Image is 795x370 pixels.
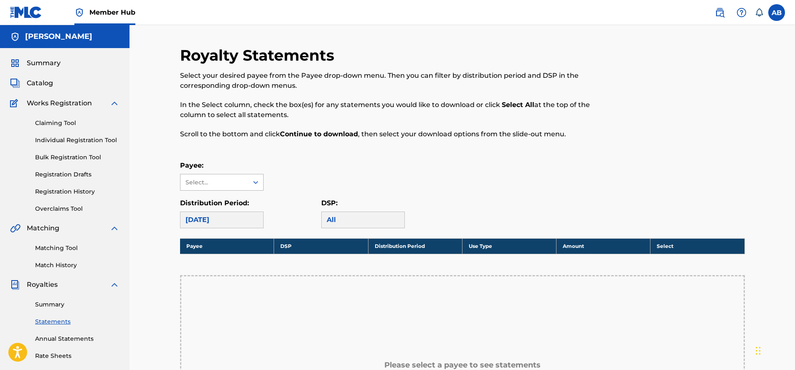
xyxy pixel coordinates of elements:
img: expand [109,98,119,108]
img: Works Registration [10,98,21,108]
img: expand [109,280,119,290]
a: CatalogCatalog [10,78,53,88]
div: Drag [756,338,761,363]
span: Royalties [27,280,58,290]
th: Payee [180,238,274,254]
img: help [737,8,747,18]
a: Public Search [711,4,728,21]
a: Statements [35,317,119,326]
div: Select... [185,178,242,187]
th: Select [650,238,744,254]
span: Catalog [27,78,53,88]
img: MLC Logo [10,6,42,18]
a: Bulk Registration Tool [35,153,119,162]
iframe: Chat Widget [753,330,795,370]
a: Matching Tool [35,244,119,253]
a: Match History [35,261,119,270]
strong: Continue to download [280,130,358,138]
div: Help [733,4,750,21]
label: Payee: [180,161,203,169]
a: Summary [35,300,119,309]
div: Notifications [755,8,763,17]
h5: Please select a payee to see statements [384,360,541,370]
th: Use Type [462,238,556,254]
span: Works Registration [27,98,92,108]
label: DSP: [321,199,338,207]
p: Select your desired payee from the Payee drop-down menu. Then you can filter by distribution peri... [180,71,615,91]
img: Catalog [10,78,20,88]
img: search [715,8,725,18]
a: Claiming Tool [35,119,119,128]
p: Scroll to the bottom and click , then select your download options from the slide-out menu. [180,129,615,139]
span: Member Hub [89,8,135,17]
span: Summary [27,58,61,68]
h5: Asome Bide Jr [25,32,92,41]
img: Top Rightsholder [74,8,84,18]
img: Summary [10,58,20,68]
th: Distribution Period [368,238,462,254]
a: Overclaims Tool [35,204,119,213]
strong: Select All [502,101,534,109]
a: Registration Drafts [35,170,119,179]
th: Amount [556,238,650,254]
a: SummarySummary [10,58,61,68]
a: Annual Statements [35,334,119,343]
img: Matching [10,223,20,233]
a: Rate Sheets [35,352,119,360]
img: Royalties [10,280,20,290]
div: User Menu [768,4,785,21]
h2: Royalty Statements [180,46,338,65]
a: Individual Registration Tool [35,136,119,145]
img: Accounts [10,32,20,42]
img: expand [109,223,119,233]
span: Matching [27,223,59,233]
p: In the Select column, check the box(es) for any statements you would like to download or click at... [180,100,615,120]
th: DSP [274,238,368,254]
a: Registration History [35,187,119,196]
label: Distribution Period: [180,199,249,207]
